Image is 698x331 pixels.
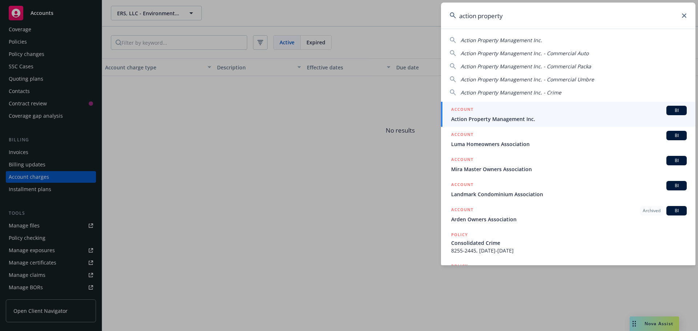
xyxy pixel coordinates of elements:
[451,262,468,270] h5: POLICY
[441,202,695,227] a: ACCOUNTArchivedBIArden Owners Association
[669,207,684,214] span: BI
[451,206,473,215] h5: ACCOUNT
[451,190,687,198] span: Landmark Condominium Association
[643,207,661,214] span: Archived
[461,37,542,44] span: Action Property Management Inc.
[451,181,473,190] h5: ACCOUNT
[669,157,684,164] span: BI
[461,50,589,57] span: Action Property Management Inc. - Commercial Auto
[451,165,687,173] span: Mira Master Owners Association
[441,227,695,258] a: POLICYConsolidated Crime8255-2445, [DATE]-[DATE]
[451,239,687,247] span: Consolidated Crime
[441,3,695,29] input: Search...
[441,102,695,127] a: ACCOUNTBIAction Property Management Inc.
[669,182,684,189] span: BI
[441,152,695,177] a: ACCOUNTBIMira Master Owners Association
[461,89,561,96] span: Action Property Management Inc. - Crime
[451,131,473,140] h5: ACCOUNT
[451,156,473,165] h5: ACCOUNT
[461,76,594,83] span: Action Property Management Inc. - Commercial Umbre
[441,258,695,290] a: POLICY
[669,132,684,139] span: BI
[669,107,684,114] span: BI
[451,231,468,238] h5: POLICY
[441,127,695,152] a: ACCOUNTBILuma Homeowners Association
[451,247,687,254] span: 8255-2445, [DATE]-[DATE]
[441,177,695,202] a: ACCOUNTBILandmark Condominium Association
[451,106,473,114] h5: ACCOUNT
[451,215,687,223] span: Arden Owners Association
[451,115,687,123] span: Action Property Management Inc.
[461,63,591,70] span: Action Property Management Inc. - Commercial Packa
[451,140,687,148] span: Luma Homeowners Association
